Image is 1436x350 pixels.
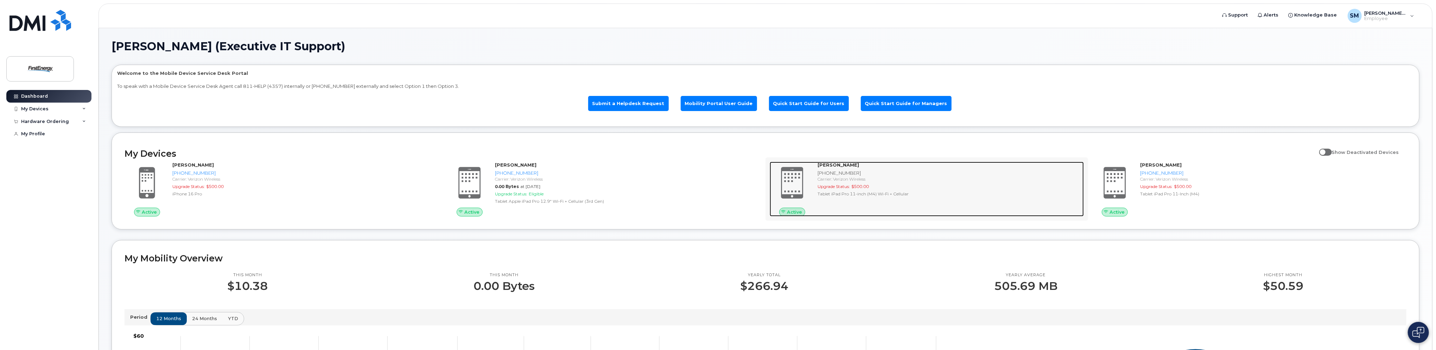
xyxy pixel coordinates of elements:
[495,162,536,168] strong: [PERSON_NAME]
[588,96,669,111] a: Submit a Helpdesk Request
[495,170,758,176] div: [PHONE_NUMBER]
[125,148,1316,159] h2: My Devices
[495,191,527,196] span: Upgrade Status:
[770,162,1084,216] a: Active[PERSON_NAME][PHONE_NUMBER]Carrier: Verizon WirelessUpgrade Status:$500.00Tablet iPad Pro 1...
[787,209,802,215] span: Active
[172,184,205,189] span: Upgrade Status:
[227,280,268,292] p: $10.38
[112,41,345,52] span: [PERSON_NAME] (Executive IT Support)
[474,280,535,292] p: 0.00 Bytes
[681,96,757,111] a: Mobility Portal User Guide
[520,184,540,189] span: at [DATE]
[172,176,436,182] div: Carrier: Verizon Wireless
[529,191,544,196] span: Eligible
[206,184,224,189] span: $500.00
[818,176,1081,182] div: Carrier: Verizon Wireless
[130,314,150,320] p: Period
[172,170,436,176] div: [PHONE_NUMBER]
[447,162,761,216] a: Active[PERSON_NAME][PHONE_NUMBER]Carrier: Verizon Wireless0.00 Bytesat [DATE]Upgrade Status:Eligi...
[1332,149,1399,155] span: Show Deactivated Devices
[172,162,214,168] strong: [PERSON_NAME]
[1110,209,1125,215] span: Active
[994,280,1057,292] p: 505.69 MB
[1140,176,1404,182] div: Carrier: Verizon Wireless
[994,272,1057,278] p: Yearly average
[769,96,849,111] a: Quick Start Guide for Users
[1263,272,1304,278] p: Highest month
[1319,145,1325,151] input: Show Deactivated Devices
[851,184,869,189] span: $500.00
[1140,184,1173,189] span: Upgrade Status:
[495,198,758,204] div: Tablet Apple iPad Pro 12.9" Wi-Fi + Cellular (3rd Gen)
[740,280,788,292] p: $266.94
[192,315,217,322] span: 24 months
[1412,327,1424,338] img: Open chat
[818,162,859,168] strong: [PERSON_NAME]
[172,191,436,197] div: iPhone 16 Pro
[142,209,157,215] span: Active
[861,96,952,111] a: Quick Start Guide for Managers
[1263,280,1304,292] p: $50.59
[464,209,479,215] span: Active
[1140,191,1404,197] div: Tablet iPad Pro 11-Inch (M4)
[1140,170,1404,176] div: [PHONE_NUMBER]
[818,191,1081,197] div: Tablet iPad Pro 11-inch (M4) Wi-Fi + Cellular
[1140,162,1182,168] strong: [PERSON_NAME]
[818,170,1081,176] div: [PHONE_NUMBER]
[1092,162,1406,216] a: Active[PERSON_NAME][PHONE_NUMBER]Carrier: Verizon WirelessUpgrade Status:$500.00Tablet iPad Pro 1...
[125,253,1406,264] h2: My Mobility Overview
[474,272,535,278] p: This month
[495,184,519,189] span: 0.00 Bytes
[227,272,268,278] p: This month
[740,272,788,278] p: Yearly total
[1174,184,1192,189] span: $500.00
[117,83,1414,90] p: To speak with a Mobile Device Service Desk Agent call 811-HELP (4357) internally or [PHONE_NUMBER...
[117,70,1414,77] p: Welcome to the Mobile Device Service Desk Portal
[495,176,758,182] div: Carrier: Verizon Wireless
[133,332,144,339] tspan: $60
[818,184,850,189] span: Upgrade Status:
[228,315,238,322] span: YTD
[125,162,439,216] a: Active[PERSON_NAME][PHONE_NUMBER]Carrier: Verizon WirelessUpgrade Status:$500.00iPhone 16 Pro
